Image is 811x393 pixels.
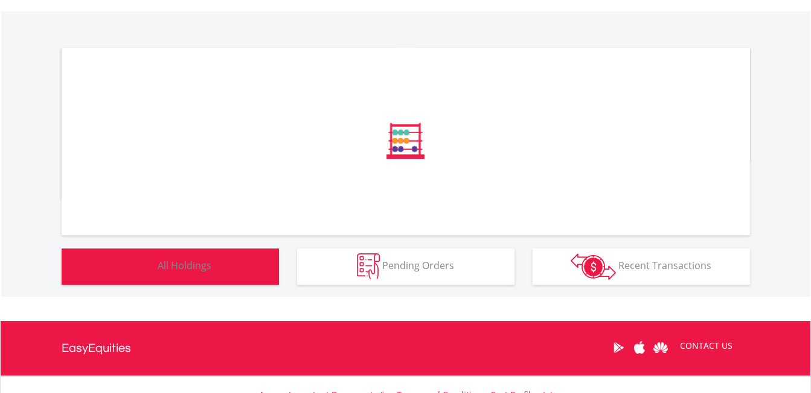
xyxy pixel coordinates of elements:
button: Recent Transactions [533,248,750,285]
span: Pending Orders [382,259,454,272]
button: Pending Orders [297,248,514,285]
img: pending_instructions-wht.png [357,253,380,279]
a: Google Play [608,329,629,366]
a: CONTACT US [672,329,741,363]
span: Recent Transactions [618,259,711,272]
span: All Holdings [158,259,211,272]
a: Apple [629,329,650,366]
button: All Holdings [62,248,279,285]
img: holdings-wht.png [129,253,155,279]
a: Huawei [650,329,672,366]
img: transactions-zar-wht.png [571,253,616,280]
a: EasyEquities [62,321,131,375]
